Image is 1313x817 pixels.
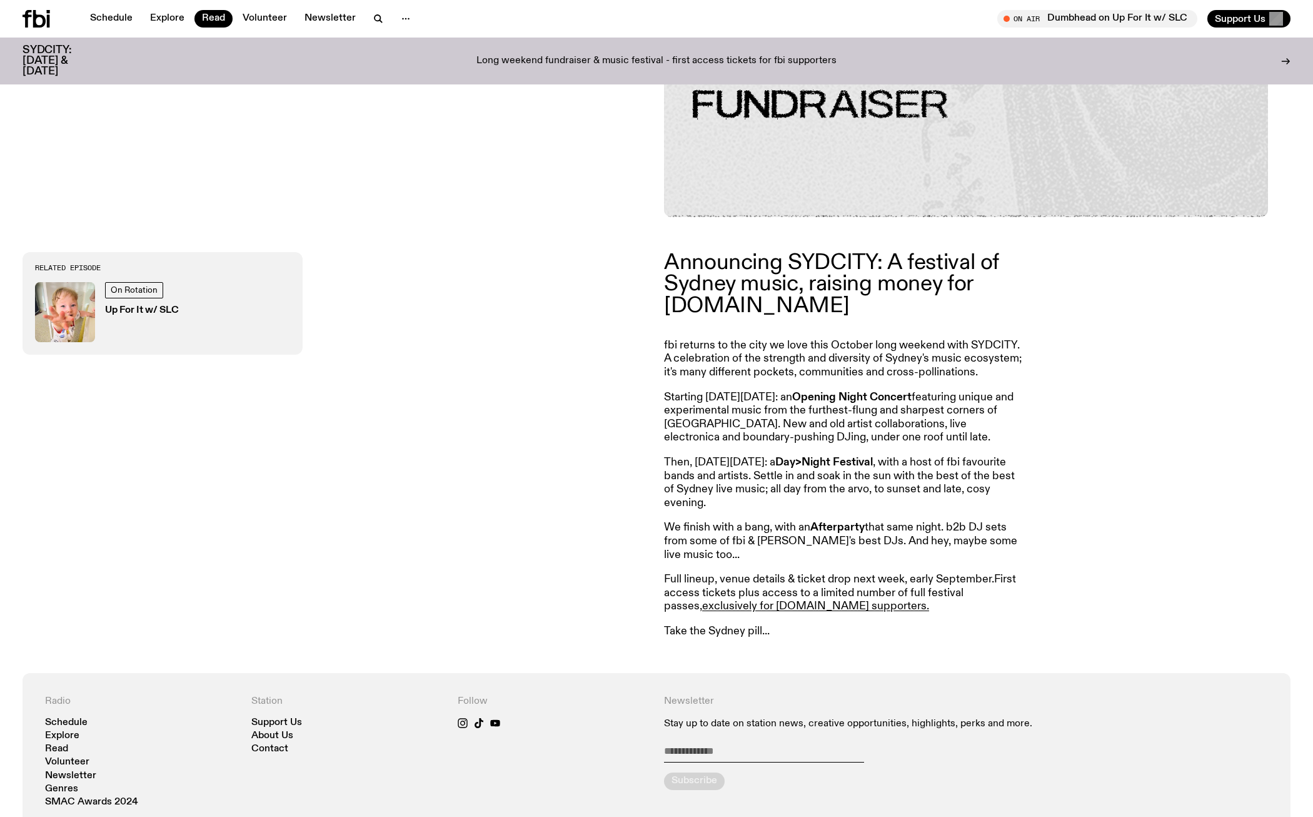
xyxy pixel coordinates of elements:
a: Read [194,10,233,28]
a: Genres [45,784,78,794]
a: Schedule [83,10,140,28]
span: Support Us [1215,13,1265,24]
h4: Follow [458,696,649,708]
h4: Station [251,696,443,708]
button: Support Us [1207,10,1290,28]
p: We finish with a bang, with an that same night. b2b DJ sets from some of fbi & [PERSON_NAME]'s be... [664,521,1024,562]
h3: Up For It w/ SLC [105,306,179,315]
p: Stay up to date on station news, creative opportunities, highlights, perks and more. [664,718,1062,730]
a: About Us [251,731,293,741]
p: Long weekend fundraiser & music festival - first access tickets for fbi supporters [476,56,837,67]
a: Contact [251,744,288,754]
p: fbi returns to the city we love this October long weekend with SYDCITY. A celebration of the stre... [664,339,1024,380]
h3: Related Episode [35,265,290,271]
a: baby slcOn RotationUp For It w/ SLC [35,282,290,342]
a: Newsletter [297,10,363,28]
a: Newsletter [45,771,96,781]
button: On AirDumbhead on Up For It w/ SLC [997,10,1197,28]
strong: Day>Night Festival [775,457,873,468]
a: Volunteer [45,758,89,767]
button: Subscribe [664,773,725,790]
strong: Opening Night Concert [792,392,912,403]
a: Volunteer [235,10,294,28]
img: baby slc [35,282,95,342]
h4: Newsletter [664,696,1062,708]
a: Explore [45,731,79,741]
p: Then, [DATE][DATE]: a , with a host of fbi favourite bands and artists. Settle in and soak in the... [664,456,1024,510]
h4: Radio [45,696,236,708]
p: Full lineup, venue details & ticket drop next week, early September. First access tickets plus ac... [664,573,1024,614]
a: Explore [143,10,192,28]
a: SMAC Awards 2024 [45,798,138,807]
p: Announcing SYDCITY: A festival of Sydney music, raising money for [DOMAIN_NAME] [664,252,1024,317]
a: Support Us [251,718,302,728]
a: Read [45,744,68,754]
a: exclusively for [DOMAIN_NAME] supporters. [702,601,929,612]
strong: Afterparty [810,522,865,533]
a: Schedule [45,718,88,728]
p: Take the Sydney pill... [664,625,1024,639]
p: Starting [DATE][DATE]: an featuring unique and experimental music from the furthest-flung and sha... [664,391,1024,445]
h3: SYDCITY: [DATE] & [DATE] [23,45,103,77]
